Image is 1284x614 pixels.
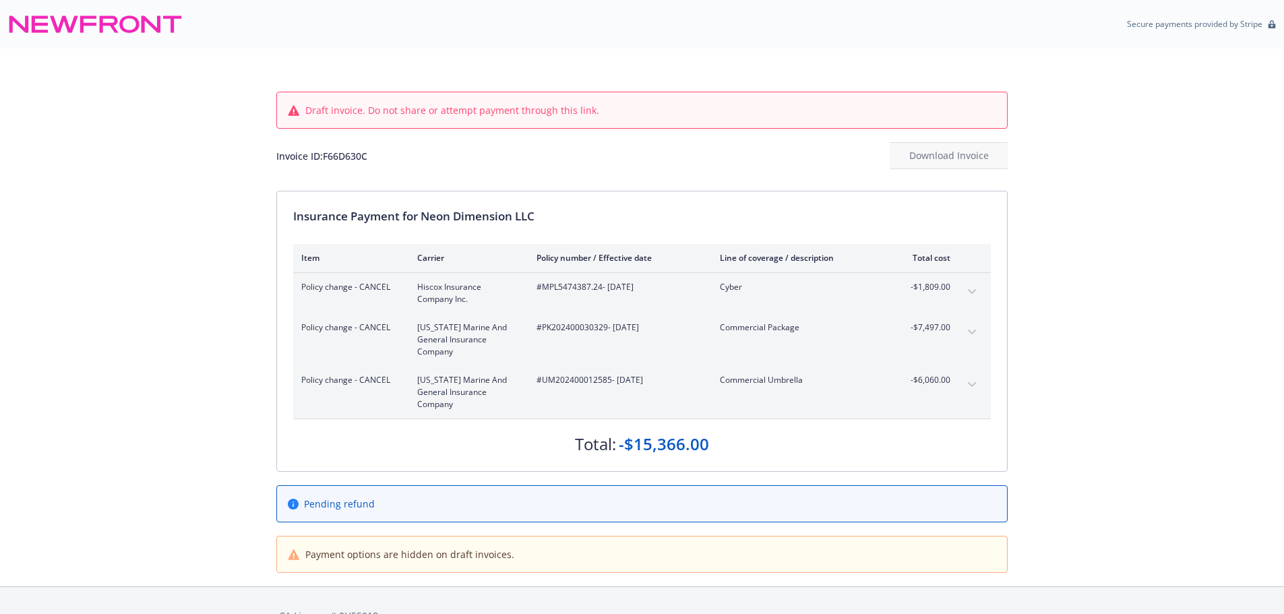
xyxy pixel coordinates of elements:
[720,281,878,293] span: Cyber
[293,273,991,313] div: Policy change - CANCELHiscox Insurance Company Inc.#MPL5474387.24- [DATE]Cyber-$1,809.00expand co...
[417,281,515,305] span: Hiscox Insurance Company Inc.
[961,321,983,343] button: expand content
[417,321,515,358] span: [US_STATE] Marine And General Insurance Company
[293,366,991,419] div: Policy change - CANCEL[US_STATE] Marine And General Insurance Company#UM202400012585- [DATE]Comme...
[293,208,991,225] div: Insurance Payment for Neon Dimension LLC
[305,547,514,561] span: Payment options are hidden on draft invoices.
[301,374,396,386] span: Policy change - CANCEL
[619,433,709,456] div: -$15,366.00
[417,374,515,410] span: [US_STATE] Marine And General Insurance Company
[900,252,950,264] div: Total cost
[890,143,1008,168] div: Download Invoice
[537,281,698,293] span: #MPL5474387.24 - [DATE]
[900,281,950,293] span: -$1,809.00
[537,321,698,334] span: #PK202400030329 - [DATE]
[900,374,950,386] span: -$6,060.00
[293,313,991,366] div: Policy change - CANCEL[US_STATE] Marine And General Insurance Company#PK202400030329- [DATE]Comme...
[301,252,396,264] div: Item
[301,281,396,293] span: Policy change - CANCEL
[276,149,367,163] div: Invoice ID: F66D630C
[537,252,698,264] div: Policy number / Effective date
[417,252,515,264] div: Carrier
[537,374,698,386] span: #UM202400012585 - [DATE]
[900,321,950,334] span: -$7,497.00
[1127,18,1262,30] p: Secure payments provided by Stripe
[720,321,878,334] span: Commercial Package
[890,142,1008,169] button: Download Invoice
[961,281,983,303] button: expand content
[304,497,375,511] span: Pending refund
[305,103,599,117] span: Draft invoice. Do not share or attempt payment through this link.
[720,374,878,386] span: Commercial Umbrella
[301,321,396,334] span: Policy change - CANCEL
[720,252,878,264] div: Line of coverage / description
[575,433,616,456] div: Total:
[961,374,983,396] button: expand content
